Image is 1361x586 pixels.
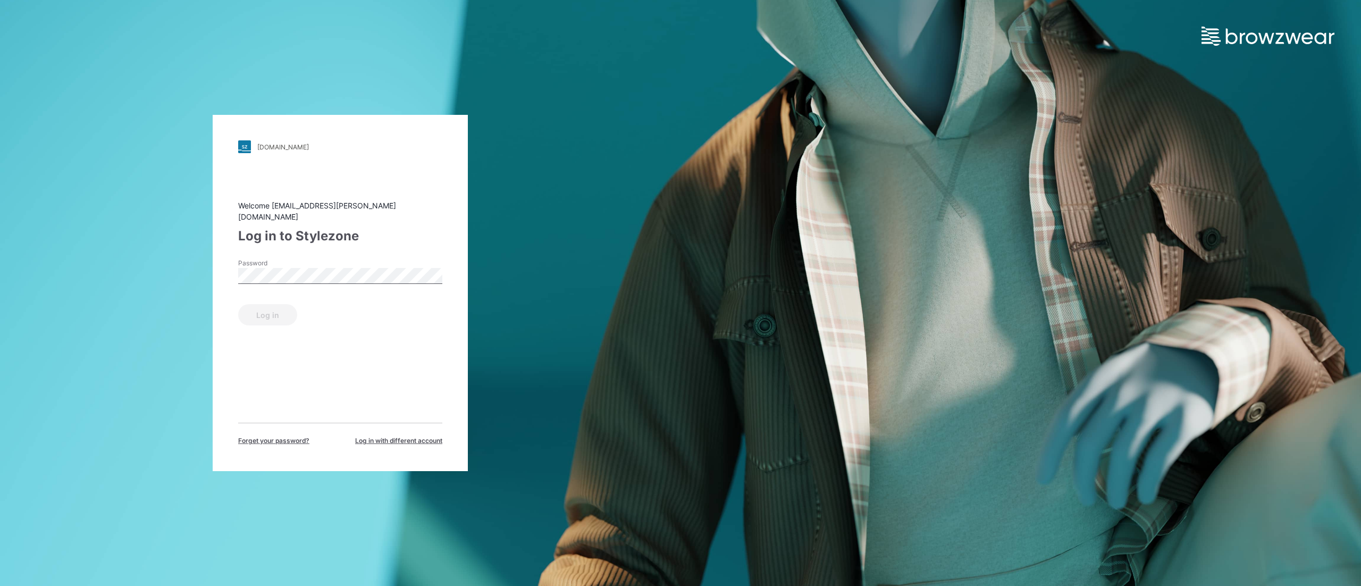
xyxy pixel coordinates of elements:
a: [DOMAIN_NAME] [238,140,442,153]
span: Forget your password? [238,436,309,446]
img: stylezone-logo.562084cfcfab977791bfbf7441f1a819.svg [238,140,251,153]
div: [DOMAIN_NAME] [257,143,309,151]
span: Log in with different account [355,436,442,446]
img: browzwear-logo.e42bd6dac1945053ebaf764b6aa21510.svg [1202,27,1334,46]
div: Log in to Stylezone [238,227,442,246]
div: Welcome [EMAIL_ADDRESS][PERSON_NAME][DOMAIN_NAME] [238,200,442,222]
label: Password [238,258,313,268]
